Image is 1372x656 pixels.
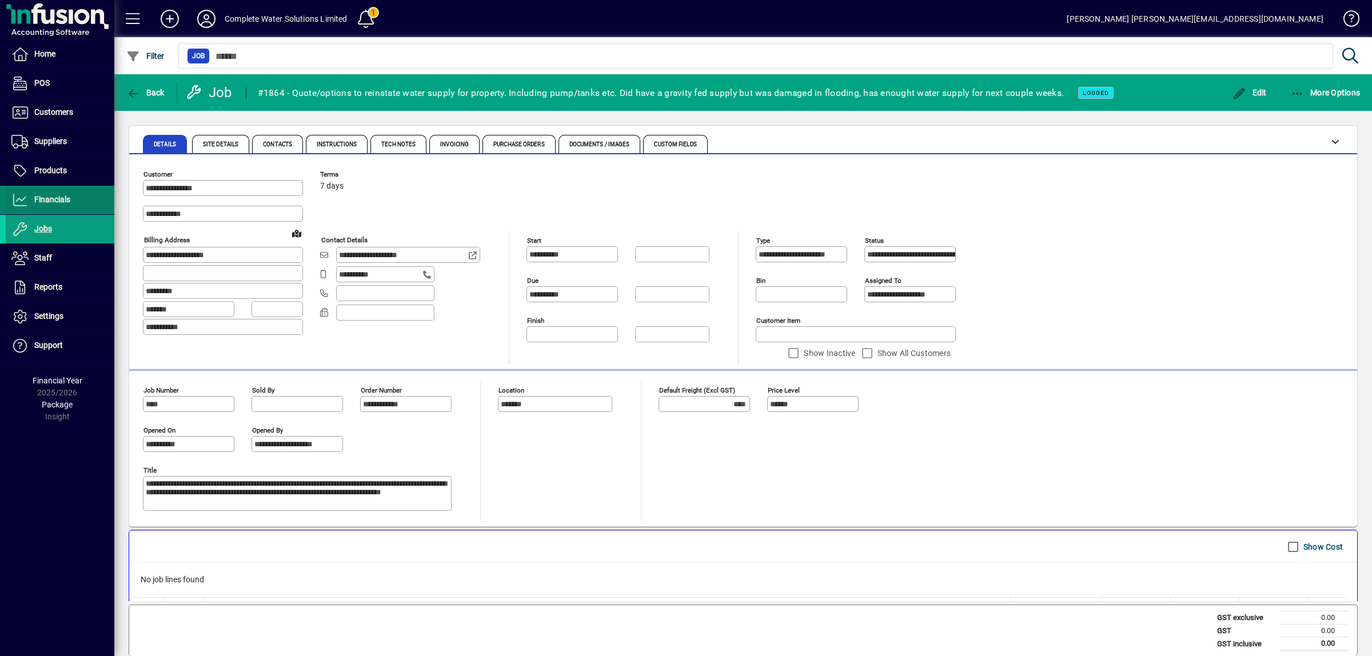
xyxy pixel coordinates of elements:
mat-label: Location [498,386,524,394]
a: Support [6,331,114,360]
span: Reports [34,282,62,291]
mat-label: Due [527,277,539,285]
div: Complete Water Solutions Limited [225,10,348,28]
a: POS [6,69,114,98]
span: LOGGED [1083,89,1109,97]
td: GST [1211,624,1280,637]
mat-label: Title [143,466,157,474]
span: Edit [1233,88,1267,97]
a: Suppliers [6,127,114,156]
button: Profile [188,9,225,29]
a: View on map [288,224,306,242]
mat-label: Type [756,237,770,245]
div: #1864 - Quote/options to reinstate water supply for property. Including pump/tanks etc. Did have ... [258,84,1064,102]
button: Back [123,82,167,103]
mat-label: Order number [361,386,402,394]
span: Purchase Orders [493,142,545,147]
mat-label: Bin [756,277,765,285]
span: Invoicing [440,142,469,147]
a: Products [6,157,114,185]
span: Back [126,88,165,97]
a: Reports [6,273,114,302]
span: Instructions [317,142,357,147]
div: Job [186,83,234,102]
mat-label: Opened On [143,426,176,434]
div: [PERSON_NAME] [PERSON_NAME][EMAIL_ADDRESS][DOMAIN_NAME] [1067,10,1323,28]
a: Staff [6,244,114,273]
span: Documents / Images [569,142,630,147]
mat-label: Status [865,237,884,245]
button: Filter [123,46,167,66]
span: Products [34,166,67,175]
span: 7 days [320,182,344,191]
button: More Options [1288,82,1363,103]
mat-label: Sold by [252,386,274,394]
a: Financials [6,186,114,214]
span: Financial Year [33,376,82,385]
app-page-header-button: Back [114,82,177,103]
td: 0.00 [1280,624,1349,637]
span: Tech Notes [381,142,416,147]
div: No job lines found [129,562,1357,597]
span: Job [192,50,205,62]
span: Settings [34,311,63,321]
span: Contacts [263,142,292,147]
mat-label: Price Level [768,386,800,394]
td: GST exclusive [1211,611,1280,625]
span: Site Details [203,142,238,147]
button: Edit [1230,82,1270,103]
td: 0.00 [1280,611,1349,625]
span: More Options [1291,88,1361,97]
mat-label: Customer [143,170,173,178]
a: Home [6,40,114,69]
span: Home [34,49,55,58]
mat-label: Job number [143,386,179,394]
span: Filter [126,51,165,61]
span: Customers [34,107,73,117]
span: Jobs [34,224,52,233]
span: Package [42,400,73,409]
a: Customers [6,98,114,127]
span: Staff [34,253,52,262]
span: Support [34,341,63,350]
span: Suppliers [34,137,67,146]
mat-label: Default Freight (excl GST) [659,386,735,394]
span: POS [34,78,50,87]
mat-label: Customer Item [756,317,800,325]
a: Settings [6,302,114,331]
mat-label: Start [527,237,541,245]
span: Details [154,142,176,147]
span: Terms [320,171,389,178]
label: Show Cost [1301,541,1343,553]
td: GST inclusive [1211,637,1280,651]
mat-label: Opened by [252,426,283,434]
td: 0.00 [1280,637,1349,651]
a: Knowledge Base [1335,2,1358,39]
mat-label: Assigned to [865,277,902,285]
span: Financials [34,195,70,204]
button: Add [151,9,188,29]
mat-label: Finish [527,317,544,325]
span: Custom Fields [654,142,696,147]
